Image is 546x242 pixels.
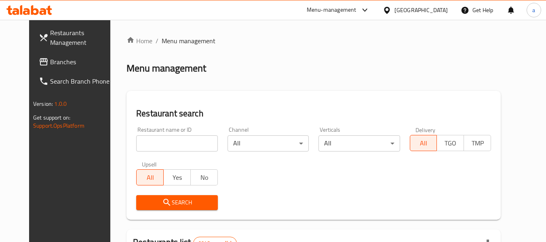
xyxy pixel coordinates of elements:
a: Search Branch Phone [32,72,120,91]
button: TGO [436,135,464,151]
span: Version: [33,99,53,109]
span: TMP [467,137,488,149]
button: All [136,169,164,185]
a: Support.OpsPlatform [33,120,84,131]
span: Get support on: [33,112,70,123]
h2: Menu management [126,62,206,75]
span: a [532,6,535,15]
nav: breadcrumb [126,36,501,46]
button: TMP [464,135,491,151]
span: Search Branch Phone [50,76,114,86]
span: Restaurants Management [50,28,114,47]
a: Branches [32,52,120,72]
h2: Restaurant search [136,107,491,120]
li: / [156,36,158,46]
div: All [228,135,309,152]
button: Yes [163,169,191,185]
span: All [140,172,160,183]
div: Menu-management [307,5,356,15]
span: No [194,172,215,183]
span: Yes [167,172,188,183]
input: Search for restaurant name or ID.. [136,135,217,152]
a: Restaurants Management [32,23,120,52]
span: Branches [50,57,114,67]
button: All [410,135,437,151]
span: TGO [440,137,461,149]
span: All [413,137,434,149]
span: Search [143,198,211,208]
span: Menu management [162,36,215,46]
label: Upsell [142,161,157,167]
button: No [190,169,218,185]
a: Home [126,36,152,46]
div: All [318,135,400,152]
div: [GEOGRAPHIC_DATA] [394,6,448,15]
button: Search [136,195,217,210]
span: 1.0.0 [54,99,67,109]
label: Delivery [415,127,436,133]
